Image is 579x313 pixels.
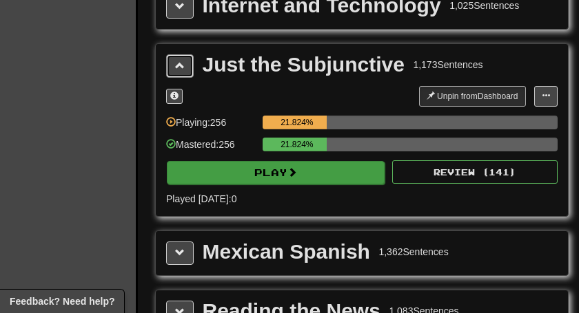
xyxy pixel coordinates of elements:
div: 21.824% [267,116,327,129]
div: Mexican Spanish [203,241,370,262]
button: Play [167,161,385,184]
div: Playing: 256 [166,116,256,138]
span: Played [DATE]: 0 [166,193,236,204]
div: 1,173 Sentences [413,58,482,72]
span: Open feedback widget [10,294,114,308]
div: Mastered: 256 [166,138,256,160]
button: Review (141) [392,160,558,184]
button: Unpin fromDashboard [419,86,526,107]
div: 21.824% [267,138,327,151]
div: Just the Subjunctive [203,54,405,75]
div: 1,362 Sentences [378,245,448,259]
